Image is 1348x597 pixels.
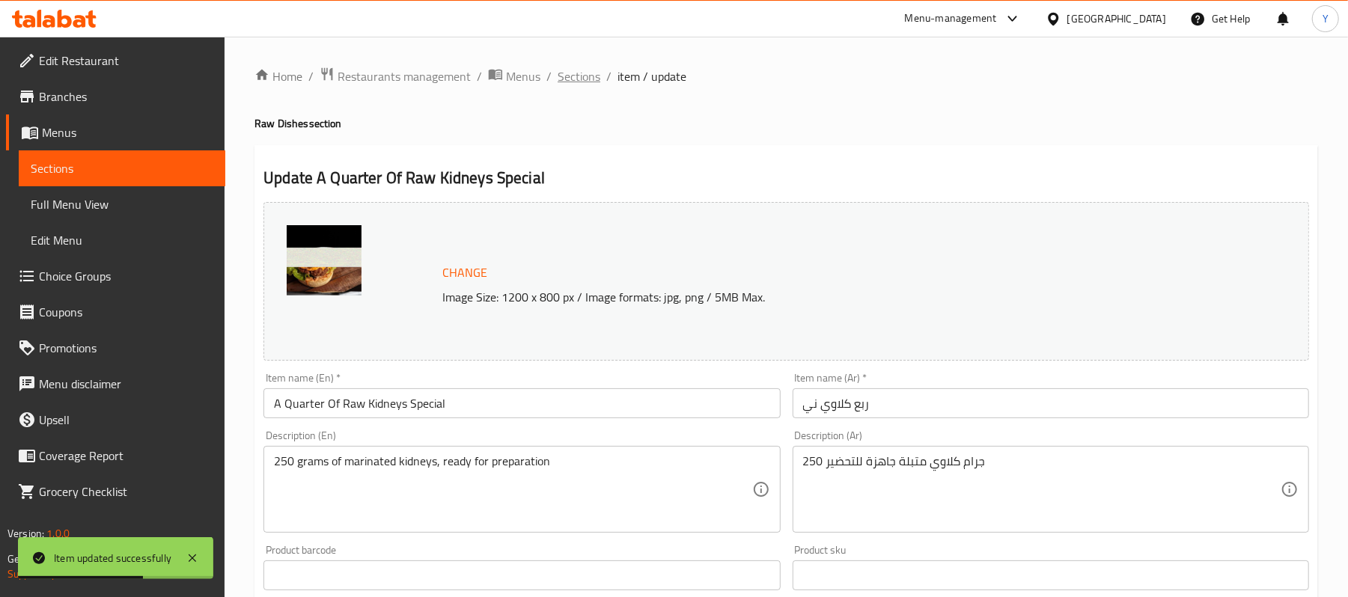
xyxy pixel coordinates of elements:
a: Sections [19,150,225,186]
a: Restaurants management [320,67,471,86]
a: Branches [6,79,225,114]
span: Upsell [39,411,213,429]
a: Coverage Report [6,438,225,474]
span: Promotions [39,339,213,357]
span: 1.0.0 [46,524,70,543]
h4: Raw Dishes section [254,116,1318,131]
div: Item updated successfully [54,550,171,566]
div: Menu-management [905,10,997,28]
span: Restaurants management [338,67,471,85]
p: Image Size: 1200 x 800 px / Image formats: jpg, png / 5MB Max. [436,288,1186,306]
a: Edit Restaurant [6,43,225,79]
a: Menus [488,67,540,86]
h2: Update A Quarter Of Raw Kidneys Special [263,167,1309,189]
li: / [606,67,612,85]
span: Choice Groups [39,267,213,285]
span: Branches [39,88,213,105]
span: Get support on: [7,549,76,569]
span: Sections [31,159,213,177]
span: Y [1323,10,1329,27]
a: Coupons [6,294,225,330]
input: Please enter product barcode [263,560,780,590]
span: Coverage Report [39,447,213,465]
button: Change [436,257,493,288]
li: / [477,67,482,85]
a: Sections [558,67,600,85]
span: item / update [617,67,686,85]
span: Full Menu View [31,195,213,213]
span: Edit Menu [31,231,213,249]
img: Untitled_design__20240116638409951239982148.png [287,225,362,300]
input: Enter name En [263,388,780,418]
input: Enter name Ar [793,388,1309,418]
span: Menu disclaimer [39,375,213,393]
a: Choice Groups [6,258,225,294]
a: Grocery Checklist [6,474,225,509]
a: Support.OpsPlatform [7,564,103,584]
span: Menus [506,67,540,85]
div: [GEOGRAPHIC_DATA] [1067,10,1166,27]
a: Full Menu View [19,186,225,222]
span: Edit Restaurant [39,52,213,70]
span: Change [442,262,487,284]
span: Version: [7,524,44,543]
nav: breadcrumb [254,67,1318,86]
li: / [546,67,552,85]
a: Menus [6,114,225,150]
a: Promotions [6,330,225,366]
a: Home [254,67,302,85]
a: Edit Menu [19,222,225,258]
li: / [308,67,314,85]
textarea: 250 جرام كلاوي متبلة جاهزة للتحضير [803,454,1281,525]
span: Menus [42,123,213,141]
span: Grocery Checklist [39,483,213,500]
a: Menu disclaimer [6,366,225,402]
span: Coupons [39,303,213,321]
textarea: 250 grams of marinated kidneys, ready for preparation [274,454,751,525]
a: Upsell [6,402,225,438]
input: Please enter product sku [793,560,1309,590]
